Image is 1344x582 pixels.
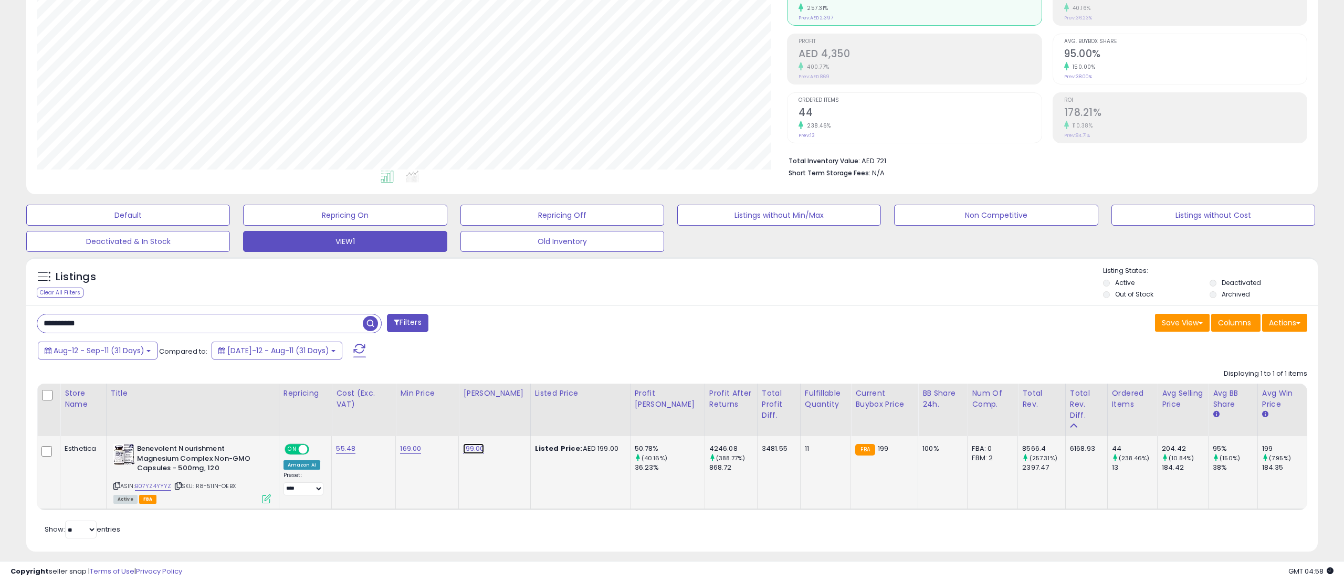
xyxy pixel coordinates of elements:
a: Privacy Policy [136,566,182,576]
button: Listings without Cost [1111,205,1315,226]
small: 40.16% [1069,4,1091,12]
div: Displaying 1 to 1 of 1 items [1224,369,1307,379]
div: Avg Selling Price [1162,388,1204,410]
div: 100% [922,444,959,453]
small: (7.95%) [1269,454,1291,462]
div: Avg BB Share [1213,388,1253,410]
b: Listed Price: [535,443,583,453]
span: Avg. Buybox Share [1064,39,1307,45]
button: Non Competitive [894,205,1098,226]
img: 51geZ-K3tRL._SL40_.jpg [113,444,134,465]
button: Aug-12 - Sep-11 (31 Days) [38,342,157,359]
small: 110.38% [1069,122,1093,130]
div: Profit After Returns [709,388,753,410]
div: 184.35 [1262,463,1307,472]
a: Terms of Use [90,566,134,576]
div: 38% [1213,463,1257,472]
div: Ordered Items [1112,388,1153,410]
div: Current Buybox Price [855,388,913,410]
span: ROI [1064,98,1307,103]
div: Cost (Exc. VAT) [336,388,391,410]
p: Listing States: [1103,266,1318,276]
button: Filters [387,314,428,332]
small: Prev: AED 869 [799,73,829,80]
div: Profit [PERSON_NAME] [635,388,700,410]
div: FBA: 0 [972,444,1010,453]
div: 3481.55 [762,444,792,453]
div: 44 [1112,444,1157,453]
span: Ordered Items [799,98,1041,103]
button: Deactivated & In Stock [26,231,230,252]
div: ASIN: [113,444,271,502]
small: 150.00% [1069,63,1096,71]
span: [DATE]-12 - Aug-11 (31 Days) [227,345,329,356]
span: 199 [878,443,888,453]
label: Deactivated [1222,278,1261,287]
button: VIEW1 [243,231,447,252]
label: Archived [1222,290,1250,299]
small: 400.77% [803,63,829,71]
div: Esthetica [65,444,98,453]
button: [DATE]-12 - Aug-11 (31 Days) [212,342,342,359]
div: 50.78% [635,444,705,453]
small: Avg BB Share. [1213,410,1219,419]
button: Save View [1155,314,1210,332]
div: Min Price [400,388,454,399]
span: OFF [307,445,324,454]
button: Actions [1262,314,1307,332]
span: Show: entries [45,524,120,534]
div: Store Name [65,388,102,410]
div: 8566.4 [1022,444,1065,453]
div: 184.42 [1162,463,1208,472]
div: [PERSON_NAME] [463,388,526,399]
div: Total Profit Diff. [762,388,796,421]
h2: 44 [799,107,1041,121]
div: BB Share 24h. [922,388,963,410]
h5: Listings [56,270,96,284]
div: 6168.93 [1070,444,1099,453]
button: Repricing On [243,205,447,226]
small: (10.84%) [1169,454,1194,462]
div: Total Rev. Diff. [1070,388,1103,421]
div: 36.23% [635,463,705,472]
div: Title [111,388,275,399]
div: seller snap | | [10,567,182,577]
button: Old Inventory [460,231,664,252]
h2: 95.00% [1064,48,1307,62]
div: 11 [805,444,843,453]
strong: Copyright [10,566,49,576]
span: | SKU: R8-51IN-OEBX [173,482,236,490]
label: Out of Stock [1115,290,1153,299]
div: 95% [1213,444,1257,453]
a: B07YZ4YYYZ [135,482,172,491]
b: Benevolent Nourishment Magnesium Complex Non-GMO Capsules - 500mg, 120 [137,444,265,476]
div: Clear All Filters [37,288,83,298]
small: Prev: AED 2,397 [799,15,833,21]
li: AED 721 [789,154,1299,166]
div: 4246.08 [709,444,757,453]
div: 204.42 [1162,444,1208,453]
div: Num of Comp. [972,388,1013,410]
small: Prev: 13 [799,132,815,139]
b: Short Term Storage Fees: [789,168,870,177]
small: Avg Win Price. [1262,410,1268,419]
div: Repricing [283,388,328,399]
div: AED 199.00 [535,444,622,453]
div: Avg Win Price [1262,388,1303,410]
div: Fulfillable Quantity [805,388,846,410]
span: Profit [799,39,1041,45]
a: 199.00 [463,443,484,454]
div: FBM: 2 [972,453,1010,463]
small: (238.46%) [1119,454,1149,462]
label: Active [1115,278,1135,287]
a: 169.00 [400,443,421,454]
small: 238.46% [803,122,831,130]
div: Total Rev. [1022,388,1060,410]
span: Compared to: [159,346,207,356]
span: All listings currently available for purchase on Amazon [113,495,138,504]
small: (150%) [1220,454,1240,462]
small: FBA [855,444,875,456]
div: Preset: [283,472,324,495]
small: Prev: 38.00% [1064,73,1092,80]
small: (388.77%) [716,454,745,462]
